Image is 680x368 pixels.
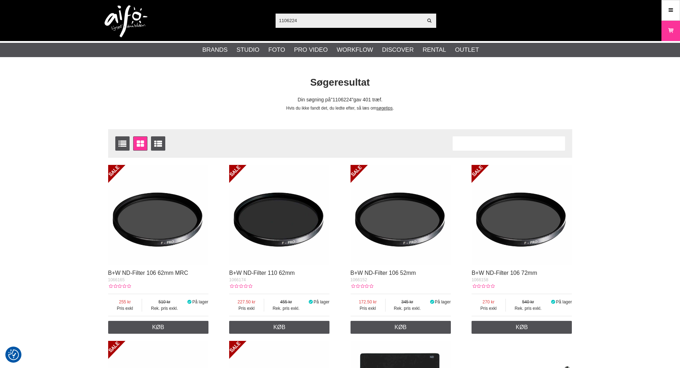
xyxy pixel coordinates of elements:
i: På lager [187,299,192,304]
i: På lager [429,299,435,304]
span: 1066158 [472,277,488,282]
a: Discover [382,45,414,55]
a: Workflow [337,45,373,55]
span: 345 [386,299,429,305]
a: B+W ND-Filter 106 62mm MRC [108,270,188,276]
span: 540 [506,299,550,305]
a: Vinduevisning [133,136,147,151]
i: På lager [550,299,556,304]
span: Rek. pris exkl. [386,305,429,312]
span: På lager [556,299,572,304]
a: Rental [423,45,446,55]
img: logo.png [105,5,147,37]
span: 255 [108,299,142,305]
a: Outlet [455,45,479,55]
span: 1066152 [351,277,367,282]
img: B+W ND-Filter 110 62mm [229,165,329,265]
span: På lager [435,299,451,304]
div: Kundebedømmelse: 0 [472,283,494,289]
a: B+W ND-Filter 106 72mm [472,270,537,276]
span: Pris exkl [472,305,505,312]
a: Køb [472,321,572,334]
img: B+W ND-Filter 106 62mm MRC [108,165,208,265]
span: 270 [472,299,505,305]
a: Udvid liste [151,136,165,151]
span: 1066165 [108,277,125,282]
span: 510 [142,299,187,305]
span: 227.50 [229,299,264,305]
span: Rek. pris exkl. [142,305,187,312]
span: Pris exkl [108,305,142,312]
a: Pro Video [294,45,328,55]
span: 172.50 [351,299,385,305]
a: Vis liste [115,136,130,151]
a: Køb [108,321,208,334]
div: Kundebedømmelse: 0 [229,283,252,289]
a: Køb [351,321,451,334]
span: Hvis du ikke fandt det, du ledte efter, så læs om [286,106,377,111]
a: Brands [202,45,228,55]
div: Kundebedømmelse: 0 [108,283,131,289]
i: På lager [308,299,314,304]
span: På lager [192,299,208,304]
a: søgetips [377,106,393,111]
a: Studio [237,45,260,55]
span: På lager [313,299,329,304]
span: . [393,106,394,111]
span: 1066174 [229,277,246,282]
span: 1106224 [331,97,353,102]
img: B+W ND-Filter 106 72mm [472,165,572,265]
span: Pris exkl [229,305,264,312]
a: B+W ND-Filter 106 52mm [351,270,416,276]
button: Samtykkepræferencer [8,348,19,361]
span: Rek. pris exkl. [264,305,308,312]
a: B+W ND-Filter 110 62mm [229,270,295,276]
h1: Søgeresultat [103,76,578,90]
a: Foto [268,45,285,55]
span: 455 [264,299,308,305]
input: Søg efter produkter... [276,15,423,26]
span: Rek. pris exkl. [506,305,550,312]
a: Køb [229,321,329,334]
img: B+W ND-Filter 106 52mm [351,165,451,265]
div: Kundebedømmelse: 0 [351,283,373,289]
span: Pris exkl [351,305,385,312]
img: Revisit consent button [8,349,19,360]
span: Din søgning på gav 401 træf. [298,97,383,102]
